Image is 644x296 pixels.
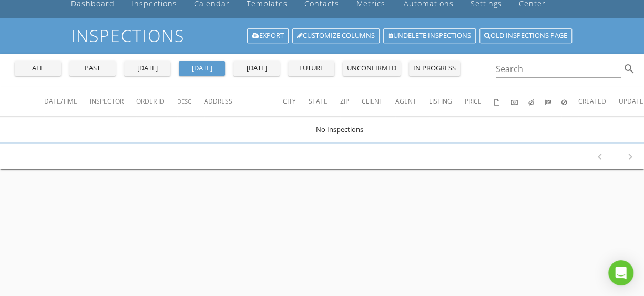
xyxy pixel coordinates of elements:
[545,87,561,117] th: Submitted: Not sorted.
[362,87,395,117] th: Client: Not sorted.
[309,97,328,106] span: State
[74,63,111,74] div: past
[238,63,275,74] div: [DATE]
[15,61,61,76] button: all
[90,97,124,106] span: Inspector
[465,87,494,117] th: Price: Not sorted.
[561,87,578,117] th: Canceled: Not sorted.
[494,87,511,117] th: Agreements signed: Not sorted.
[413,63,456,74] div: in progress
[465,97,482,106] span: Price
[343,61,401,76] button: unconfirmed
[340,87,362,117] th: Zip: Not sorted.
[128,63,166,74] div: [DATE]
[578,97,606,106] span: Created
[233,61,280,76] button: [DATE]
[204,87,283,117] th: Address: Not sorted.
[44,87,90,117] th: Date/Time: Not sorted.
[409,61,460,76] button: in progress
[247,28,289,43] a: Export
[395,97,416,106] span: Agent
[429,97,452,106] span: Listing
[608,260,633,285] div: Open Intercom Messenger
[292,28,380,43] a: Customize Columns
[204,97,232,106] span: Address
[19,63,57,74] div: all
[177,97,191,105] span: Desc
[283,87,309,117] th: City: Not sorted.
[69,61,116,76] button: past
[511,87,528,117] th: Paid: Not sorted.
[309,87,340,117] th: State: Not sorted.
[383,28,476,43] a: Undelete inspections
[44,97,77,106] span: Date/Time
[496,60,621,78] input: Search
[362,97,383,106] span: Client
[283,97,296,106] span: City
[71,26,573,45] h1: Inspections
[395,87,429,117] th: Agent: Not sorted.
[479,28,572,43] a: Old inspections page
[136,87,177,117] th: Order ID: Not sorted.
[578,87,619,117] th: Created: Not sorted.
[429,87,465,117] th: Listing: Not sorted.
[124,61,170,76] button: [DATE]
[179,61,225,76] button: [DATE]
[528,87,545,117] th: Published: Not sorted.
[340,97,349,106] span: Zip
[292,63,330,74] div: future
[347,63,396,74] div: unconfirmed
[623,63,636,75] i: search
[177,87,204,117] th: Desc: Not sorted.
[136,97,165,106] span: Order ID
[183,63,221,74] div: [DATE]
[288,61,334,76] button: future
[90,87,136,117] th: Inspector: Not sorted.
